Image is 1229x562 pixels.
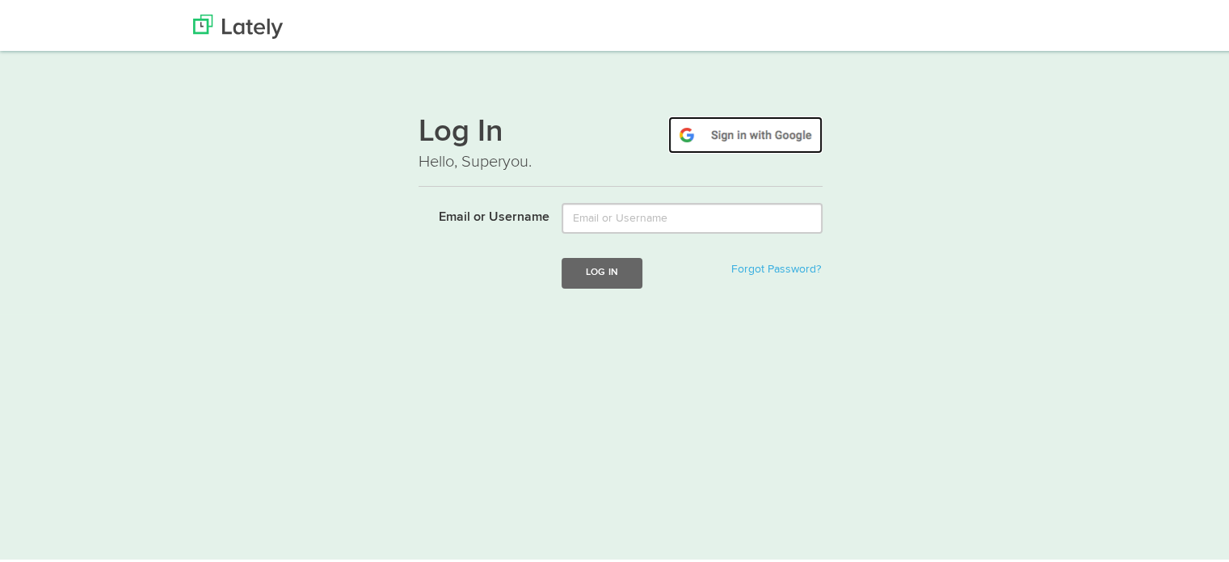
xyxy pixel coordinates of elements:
[419,114,823,148] h1: Log In
[562,256,642,285] button: Log In
[668,114,823,151] img: google-signin.png
[193,12,283,36] img: Lately
[419,148,823,171] p: Hello, Superyou.
[406,201,549,225] label: Email or Username
[562,201,823,231] input: Email or Username
[731,261,821,273] a: Forgot Password?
